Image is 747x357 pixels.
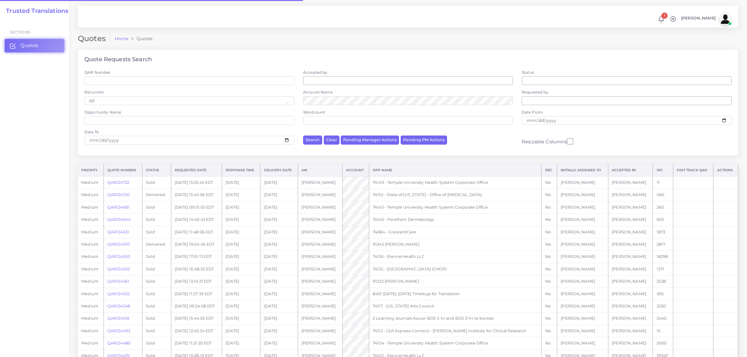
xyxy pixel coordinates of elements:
[608,165,653,176] th: Accepted by
[107,205,130,210] a: QAR124681
[713,165,738,176] th: Actions
[542,275,557,288] td: No
[81,328,98,333] span: medium
[222,263,260,275] td: [DATE]
[84,70,110,75] label: QAR Number
[107,242,130,247] a: QAR124597
[608,214,653,226] td: [PERSON_NAME]
[656,16,667,23] a: 1
[557,251,608,263] td: [PERSON_NAME]
[171,214,222,226] td: [DATE] 14:40:43 EDT
[142,251,171,263] td: Sold
[557,214,608,226] td: [PERSON_NAME]
[653,325,673,337] td: 15
[522,70,534,75] label: Status
[542,312,557,325] td: No
[78,34,110,43] h2: Quotes
[557,337,608,349] td: [PERSON_NAME]
[542,300,557,312] td: No
[653,300,673,312] td: 2030
[107,316,129,321] a: QAR124518
[542,238,557,250] td: No
[171,263,222,275] td: [DATE] 16:48:30 EDT
[653,214,673,226] td: 603
[142,337,171,349] td: Sold
[557,226,608,238] td: [PERSON_NAME]
[298,300,342,312] td: [PERSON_NAME]
[522,137,573,145] label: Resizable Columns
[557,300,608,312] td: [PERSON_NAME]
[522,89,548,95] label: Requested by
[653,312,673,325] td: 3440
[171,189,222,201] td: [DATE] 15:45:06 EDT
[719,13,732,25] img: avatar
[303,136,322,145] button: Search
[522,109,543,115] label: Date From
[81,291,98,296] span: medium
[107,180,129,185] a: QAR124732
[542,189,557,201] td: No
[171,226,222,238] td: [DATE] 11:48:06 EDT
[142,189,171,201] td: Delivered
[222,300,260,312] td: [DATE]
[107,267,130,271] a: QAR124592
[171,325,222,337] td: [DATE] 12:42:34 EDT
[608,189,653,201] td: [PERSON_NAME]
[369,238,542,250] td: 91345 [PERSON_NAME]
[142,288,171,300] td: Sold
[653,226,673,238] td: 1873
[171,337,222,349] td: [DATE] 11:21:20 EDT
[681,16,716,20] span: [PERSON_NAME]
[608,275,653,288] td: [PERSON_NAME]
[557,325,608,337] td: [PERSON_NAME]
[673,165,713,176] th: Fast Track QAR
[142,300,171,312] td: Sold
[369,275,542,288] td: 91222 [PERSON_NAME]
[343,165,369,176] th: Account
[369,176,542,189] td: 74149 - Temple University Health System Corporate Office
[369,300,542,312] td: 74117 - [US_STATE] Arts Council
[222,201,260,213] td: [DATE]
[661,13,668,19] span: 1
[369,189,542,201] td: 74155 - State of [US_STATE] - Office of [MEDICAL_DATA]
[107,192,130,197] a: QAR124730
[260,189,298,201] td: [DATE]
[298,214,342,226] td: [PERSON_NAME]
[222,226,260,238] td: [DATE]
[298,201,342,213] td: [PERSON_NAME]
[171,238,222,250] td: [DATE] 19:04:46 EDT
[171,288,222,300] td: [DATE] 11:27:39 EDT
[298,312,342,325] td: [PERSON_NAME]
[369,288,542,300] td: 8401 [DATE]-[DATE] Timelogs for Translation
[222,337,260,349] td: [DATE]
[298,288,342,300] td: [PERSON_NAME]
[222,189,260,201] td: [DATE]
[298,275,342,288] td: [PERSON_NAME]
[653,337,673,349] td: 5000
[81,304,98,308] span: medium
[81,254,98,259] span: medium
[557,238,608,250] td: [PERSON_NAME]
[298,176,342,189] td: [PERSON_NAME]
[298,337,342,349] td: [PERSON_NAME]
[678,13,734,25] a: [PERSON_NAME]avatar
[260,275,298,288] td: [DATE]
[81,316,98,321] span: medium
[107,279,129,284] a: QAR124561
[142,325,171,337] td: Sold
[260,201,298,213] td: [DATE]
[171,300,222,312] td: [DATE] 09:24:08 EDT
[81,279,98,284] span: medium
[115,35,129,42] a: Home
[298,189,342,201] td: [PERSON_NAME]
[171,251,222,263] td: [DATE] 17:01:13 EDT
[142,176,171,189] td: Sold
[298,263,342,275] td: [PERSON_NAME]
[142,165,171,176] th: Status
[557,275,608,288] td: [PERSON_NAME]
[542,325,557,337] td: No
[608,251,653,263] td: [PERSON_NAME]
[128,35,152,42] li: Quotes
[298,238,342,250] td: [PERSON_NAME]
[171,275,222,288] td: [DATE] 13:10:21 EDT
